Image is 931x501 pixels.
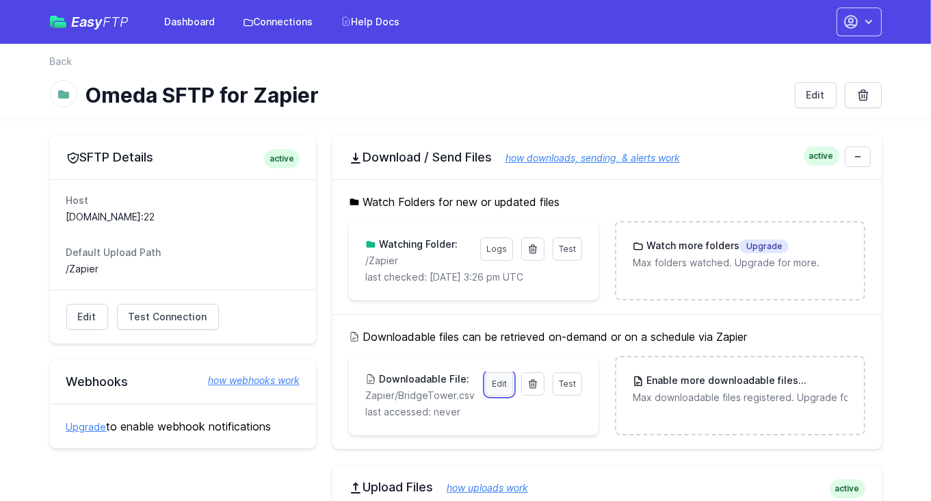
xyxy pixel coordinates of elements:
[66,210,300,224] dd: [DOMAIN_NAME]:22
[633,391,847,404] p: Max downloadable files registered. Upgrade for more.
[72,15,129,29] span: Easy
[117,304,219,330] a: Test Connection
[264,149,300,168] span: active
[194,374,300,387] a: how webhooks work
[559,378,576,389] span: Test
[86,83,784,107] h1: Omeda SFTP for Zapier
[553,237,582,261] a: Test
[50,16,66,28] img: easyftp_logo.png
[235,10,322,34] a: Connections
[480,237,513,261] a: Logs
[349,329,865,345] h5: Downloadable files can be retrieved on-demand or on a schedule via Zapier
[50,404,316,448] div: to enable webhook notifications
[863,433,915,485] iframe: Drift Widget Chat Controller
[559,244,576,254] span: Test
[129,310,207,324] span: Test Connection
[739,240,789,253] span: Upgrade
[66,194,300,207] dt: Host
[492,152,680,164] a: how downloads, sending, & alerts work
[66,374,300,390] h2: Webhooks
[103,14,129,30] span: FTP
[157,10,224,34] a: Dashboard
[433,482,528,493] a: how uploads work
[633,256,847,270] p: Max folders watched. Upgrade for more.
[66,421,107,433] a: Upgrade
[798,374,848,388] span: Upgrade
[50,15,129,29] a: EasyFTP
[553,372,582,396] a: Test
[486,372,513,396] a: Edit
[66,304,108,330] a: Edit
[376,237,458,251] h3: Watching Folder:
[616,222,863,286] a: Watch more foldersUpgrade Max folders watched. Upgrade for more.
[365,254,472,268] p: Zapier
[644,374,847,388] h3: Enable more downloadable files
[376,372,469,386] h3: Downloadable File:
[50,55,882,77] nav: Breadcrumb
[349,479,865,496] h2: Upload Files
[795,82,837,108] a: Edit
[365,389,477,402] p: Zapier/BridgeTower.csv
[66,246,300,259] dt: Default Upload Path
[365,405,582,419] p: last accessed: never
[365,270,582,284] p: last checked: [DATE] 3:26 pm UTC
[830,479,865,498] span: active
[349,149,865,166] h2: Download / Send Files
[804,146,839,166] span: active
[644,239,789,253] h3: Watch more folders
[616,357,863,421] a: Enable more downloadable filesUpgrade Max downloadable files registered. Upgrade for more.
[50,55,73,68] a: Back
[349,194,865,210] h5: Watch Folders for new or updated files
[332,10,408,34] a: Help Docs
[66,262,300,276] dd: /Zapier
[66,149,300,166] h2: SFTP Details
